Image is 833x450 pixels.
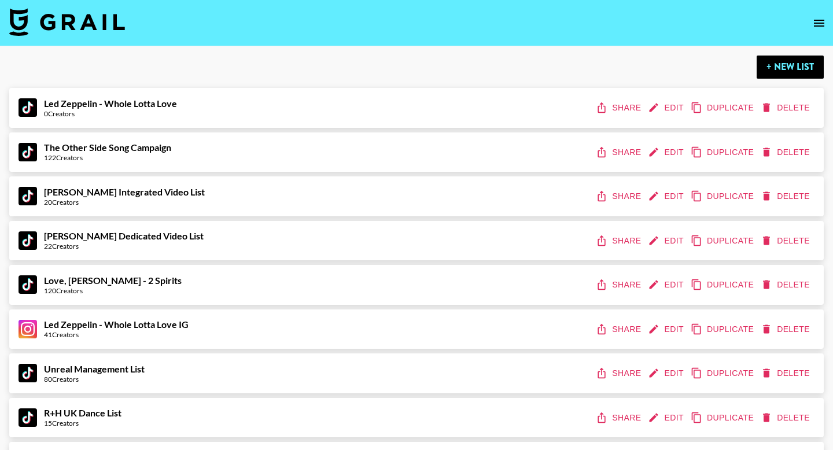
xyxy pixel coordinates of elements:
strong: Love, [PERSON_NAME] - 2 Spirits [44,275,182,286]
strong: Led Zeppelin - Whole Lotta Love IG [44,319,189,330]
div: 15 Creators [44,419,121,427]
button: duplicate [688,142,758,163]
button: edit [646,186,688,207]
div: 0 Creators [44,109,177,118]
button: duplicate [688,319,758,340]
button: edit [646,142,688,163]
div: 122 Creators [44,153,171,162]
button: edit [646,230,688,252]
button: edit [646,97,688,119]
img: TikTok [19,408,37,427]
button: delete [758,407,814,429]
button: share [594,274,646,296]
img: TikTok [19,98,37,117]
button: delete [758,363,814,384]
button: share [594,319,646,340]
button: duplicate [688,407,758,429]
img: TikTok [19,364,37,382]
button: delete [758,186,814,207]
button: open drawer [808,12,831,35]
strong: Led Zeppelin - Whole Lotta Love [44,98,177,109]
button: edit [646,363,688,384]
button: duplicate [688,363,758,384]
button: edit [646,407,688,429]
button: delete [758,230,814,252]
button: delete [758,274,814,296]
button: share [594,186,646,207]
img: TikTok [19,187,37,205]
button: share [594,97,646,119]
button: duplicate [688,186,758,207]
button: duplicate [688,274,758,296]
strong: [PERSON_NAME] Integrated Video List [44,186,205,197]
button: share [594,230,646,252]
img: TikTok [19,143,37,161]
button: + New List [757,56,824,79]
div: 80 Creators [44,375,145,383]
button: delete [758,97,814,119]
strong: Unreal Management List [44,363,145,374]
button: delete [758,319,814,340]
img: TikTok [19,231,37,250]
div: 41 Creators [44,330,189,339]
div: 20 Creators [44,198,205,206]
div: 120 Creators [44,286,182,295]
button: edit [646,274,688,296]
button: delete [758,142,814,163]
button: edit [646,319,688,340]
strong: [PERSON_NAME] Dedicated Video List [44,230,204,241]
button: share [594,407,646,429]
strong: R+H UK Dance List [44,407,121,418]
div: 22 Creators [44,242,204,250]
img: Instagram [19,320,37,338]
strong: The Other Side Song Campaign [44,142,171,153]
button: share [594,363,646,384]
img: Grail Talent [9,8,125,36]
button: share [594,142,646,163]
img: TikTok [19,275,37,294]
button: duplicate [688,97,758,119]
button: duplicate [688,230,758,252]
